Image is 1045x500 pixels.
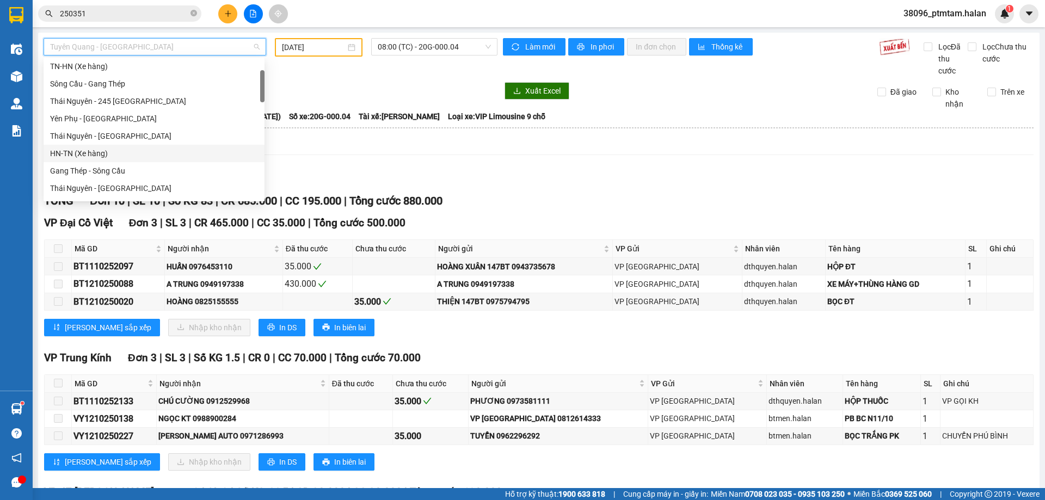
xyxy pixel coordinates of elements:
[165,351,186,364] span: SL 3
[410,486,502,498] span: Tổng cước 180.000
[940,488,942,500] span: |
[471,378,637,390] span: Người gửi
[921,375,941,393] th: SL
[845,412,919,424] div: PB BC N11/10
[577,43,586,52] span: printer
[44,486,154,498] span: VP 47 [PERSON_NAME]
[249,10,257,17] span: file-add
[847,492,851,496] span: ⚪️
[231,486,233,498] span: |
[44,197,265,214] div: Yên Bình - Ba Hàng
[44,145,265,162] div: HN-TN (Xe hàng)
[505,82,569,100] button: downloadXuất Excel
[329,375,394,393] th: Đã thu cước
[967,295,985,308] div: 1
[923,412,938,425] div: 1
[9,7,23,23] img: logo-vxr
[168,319,250,336] button: downloadNhập kho nhận
[329,351,332,364] span: |
[558,490,605,498] strong: 1900 633 818
[160,217,163,229] span: |
[512,43,521,52] span: sync
[448,110,545,122] span: Loại xe: VIP Limousine 9 chỗ
[50,60,258,72] div: TN-HN (Xe hàng)
[742,240,826,258] th: Nhân viên
[44,319,160,336] button: sort-ascending[PERSON_NAME] sắp xếp
[190,10,197,16] span: close-circle
[895,7,995,20] span: 38096_ptmtam.halan
[614,261,740,273] div: VP [GEOGRAPHIC_DATA]
[1000,9,1010,18] img: icon-new-feature
[437,278,611,290] div: A TRUNG 0949197338
[282,41,346,53] input: 12/10/2025
[827,295,963,307] div: BỌC ĐT
[1006,5,1013,13] sup: 1
[72,428,157,445] td: VY1210250227
[75,243,153,255] span: Mã GD
[72,393,157,410] td: BT1110252133
[966,240,987,258] th: SL
[73,295,163,308] div: BT1210250020
[470,395,646,407] div: PHƯƠNG 0973581111
[244,4,263,23] button: file-add
[978,41,1034,65] span: Lọc Chưa thu cước
[359,110,440,122] span: Tài xế: [PERSON_NAME]
[886,86,921,98] span: Đã giao
[648,393,767,410] td: VP Bình Thuận
[73,412,155,425] div: VY1210250138
[167,261,281,273] div: HUẤN 0976453110
[353,486,402,498] span: CC 90.000
[189,217,192,229] span: |
[11,71,22,82] img: warehouse-icon
[344,194,347,207] span: |
[53,323,60,332] span: sort-ascending
[50,182,258,194] div: Thái Nguyên - [GEOGRAPHIC_DATA]
[503,38,565,55] button: syncLàm mới
[318,280,327,288] span: check
[650,395,765,407] div: VP [GEOGRAPHIC_DATA]
[745,490,845,498] strong: 0708 023 035 - 0935 103 250
[1007,5,1011,13] span: 1
[525,85,561,97] span: Xuất Excel
[322,323,330,332] span: printer
[1024,9,1034,18] span: caret-down
[159,351,162,364] span: |
[648,428,767,445] td: VP Vĩnh Yên
[44,92,265,110] div: Thái Nguyên - 245 Quang Trung
[168,453,250,471] button: downloadNhập kho nhận
[11,98,22,109] img: warehouse-icon
[313,453,374,471] button: printerIn biên lai
[45,10,53,17] span: search
[279,322,297,334] span: In DS
[279,456,297,468] span: In DS
[44,180,265,197] div: Thái Nguyên - Bắc Kạn
[313,217,405,229] span: Tổng cước 500.000
[711,41,744,53] span: Thống kê
[11,453,22,463] span: notification
[698,43,707,52] span: bar-chart
[194,351,240,364] span: Số KG 1.5
[827,278,963,290] div: XE MÁY+THÙNG HÀNG GD
[769,430,841,442] div: btmen.halan
[73,277,163,291] div: BT1210250088
[167,295,281,307] div: HOÀNG 0825155555
[73,429,155,443] div: VY1210250227
[218,4,237,23] button: plus
[158,430,327,442] div: [PERSON_NAME] AUTO 0971286993
[395,394,466,408] div: 35.000
[202,486,205,498] span: |
[65,456,151,468] span: [PERSON_NAME] sắp xếp
[1019,4,1038,23] button: caret-down
[591,41,616,53] span: In phơi
[395,429,466,443] div: 35.000
[513,87,521,96] span: download
[335,351,421,364] span: Tổng cước 70.000
[73,260,163,273] div: BT1110252097
[648,410,767,428] td: VP Vĩnh Yên
[470,430,646,442] div: TUYỂN 0962296292
[845,395,919,407] div: HỘP THUỐC
[650,430,765,442] div: VP [GEOGRAPHIC_DATA]
[259,453,305,471] button: printerIn DS
[267,323,275,332] span: printer
[744,278,823,290] div: dthquyen.halan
